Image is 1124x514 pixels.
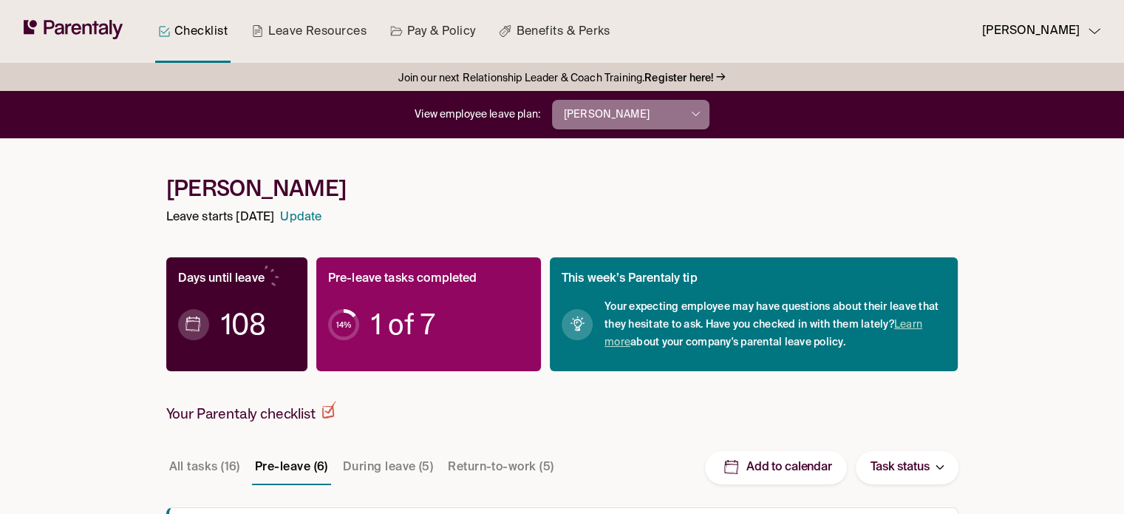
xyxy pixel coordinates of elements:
[178,269,265,289] p: Days until leave
[328,269,477,289] p: Pre-leave tasks completed
[166,208,275,228] p: Leave starts [DATE]
[871,458,930,478] p: Task status
[415,107,540,123] p: View employee leave plan:
[166,450,560,485] div: Task stage tabs
[398,69,726,89] a: Join our next Relationship Leader & Coach Training.Register here!→
[221,317,266,332] span: 108
[252,450,331,485] button: Pre-leave (6)
[746,460,832,476] p: Add to calendar
[166,401,336,423] h2: Your Parentaly checklist
[552,100,709,129] button: [PERSON_NAME]
[398,69,714,89] span: Join our next Relationship Leader & Coach Training.
[166,450,243,485] button: All tasks (16)
[982,21,1080,41] p: [PERSON_NAME]
[340,450,436,485] button: During leave (5)
[644,73,713,84] strong: Register here!
[280,208,321,228] a: Update
[445,450,556,485] button: Return-to-work (5)
[166,175,958,202] h1: [PERSON_NAME]
[562,269,698,289] p: This week’s Parentaly tip
[564,107,650,123] p: [PERSON_NAME]
[856,451,958,484] button: Task status
[716,67,726,89] p: →
[371,317,435,332] span: 1 of 7
[604,319,922,348] a: Learn more
[705,451,847,484] button: Add to calendar
[604,298,947,351] span: Your expecting employee may have questions about their leave that they hesitate to ask. Have you ...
